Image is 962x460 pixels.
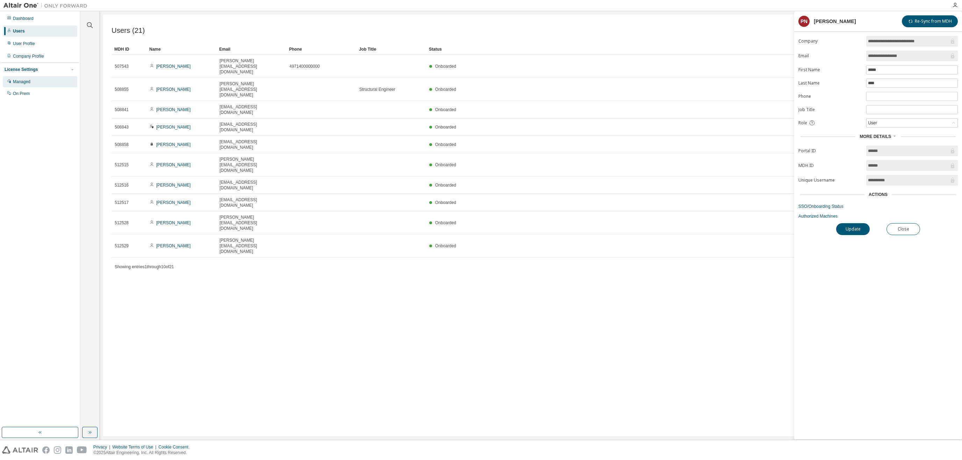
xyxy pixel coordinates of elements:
span: [PERSON_NAME][EMAIL_ADDRESS][DOMAIN_NAME] [220,156,283,173]
div: Cookie Consent [158,444,192,450]
div: MDH ID [114,44,144,55]
div: Privacy [93,444,112,450]
a: [PERSON_NAME] [156,125,191,130]
div: Phone [289,44,353,55]
a: [PERSON_NAME] [156,162,191,167]
div: License Settings [5,67,38,72]
span: Onboarded [435,107,456,112]
div: User Profile [13,41,35,46]
span: [PERSON_NAME][EMAIL_ADDRESS][DOMAIN_NAME] [220,58,283,75]
label: Company [798,38,862,44]
div: [PERSON_NAME] [814,19,856,24]
a: SSO/Onboarding Status [798,204,958,209]
div: Company Profile [13,53,44,59]
span: 508855 [115,87,129,92]
label: Job Title [798,107,862,112]
span: 512516 [115,182,129,188]
label: Email [798,53,862,59]
a: [PERSON_NAME] [156,142,191,147]
div: On Prem [13,91,30,96]
span: Structural Engineer [359,87,395,92]
a: [PERSON_NAME] [156,107,191,112]
label: MDH ID [798,163,862,168]
div: Job Title [359,44,423,55]
span: Role [798,120,807,126]
div: Managed [13,79,30,85]
span: [EMAIL_ADDRESS][DOMAIN_NAME] [220,139,283,150]
span: 508858 [115,142,129,147]
div: User [867,119,957,127]
label: First Name [798,67,862,73]
p: © 2025 Altair Engineering, Inc. All Rights Reserved. [93,450,193,456]
label: Unique Username [798,177,862,183]
span: Onboarded [435,183,456,188]
div: PN [798,16,810,27]
a: [PERSON_NAME] [156,183,191,188]
span: Onboarded [435,125,456,130]
span: [EMAIL_ADDRESS][DOMAIN_NAME] [220,122,283,133]
button: Close [886,223,920,235]
div: Email [219,44,283,55]
span: [PERSON_NAME][EMAIL_ADDRESS][DOMAIN_NAME] [220,238,283,254]
label: Portal ID [798,148,862,154]
img: instagram.svg [54,446,61,454]
span: 512528 [115,220,129,226]
span: Onboarded [435,87,456,92]
span: [EMAIL_ADDRESS][DOMAIN_NAME] [220,197,283,208]
button: Update [836,223,870,235]
span: [PERSON_NAME][EMAIL_ADDRESS][DOMAIN_NAME] [220,81,283,98]
span: [EMAIL_ADDRESS][DOMAIN_NAME] [220,180,283,191]
span: [EMAIL_ADDRESS][DOMAIN_NAME] [220,104,283,115]
div: Website Terms of Use [112,444,158,450]
span: Onboarded [435,162,456,167]
span: Users (21) [112,27,145,35]
div: User [867,119,878,127]
a: Authorized Machines [798,213,958,219]
div: Actions [869,192,888,197]
button: Re-Sync from MDH [902,15,958,27]
div: Status [429,44,914,55]
a: [PERSON_NAME] [156,243,191,248]
img: youtube.svg [77,446,87,454]
span: Onboarded [435,64,456,69]
img: facebook.svg [42,446,50,454]
span: 4971400000000 [289,64,320,69]
span: 512515 [115,162,129,168]
span: 507543 [115,64,129,69]
span: 512529 [115,243,129,249]
div: Name [149,44,214,55]
img: linkedin.svg [65,446,73,454]
label: Last Name [798,80,862,86]
a: [PERSON_NAME] [156,200,191,205]
span: Onboarded [435,220,456,225]
span: 508843 [115,124,129,130]
span: Onboarded [435,243,456,248]
img: altair_logo.svg [2,446,38,454]
label: Phone [798,94,862,99]
span: More Details [860,134,891,139]
span: 508841 [115,107,129,112]
div: Users [13,28,24,34]
span: 512517 [115,200,129,205]
div: Dashboard [13,16,34,21]
span: Onboarded [435,142,456,147]
a: [PERSON_NAME] [156,64,191,69]
a: [PERSON_NAME] [156,87,191,92]
a: [PERSON_NAME] [156,220,191,225]
img: Altair One [3,2,91,9]
span: Onboarded [435,200,456,205]
span: Showing entries 1 through 10 of 21 [115,264,174,269]
span: [PERSON_NAME][EMAIL_ADDRESS][DOMAIN_NAME] [220,214,283,231]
